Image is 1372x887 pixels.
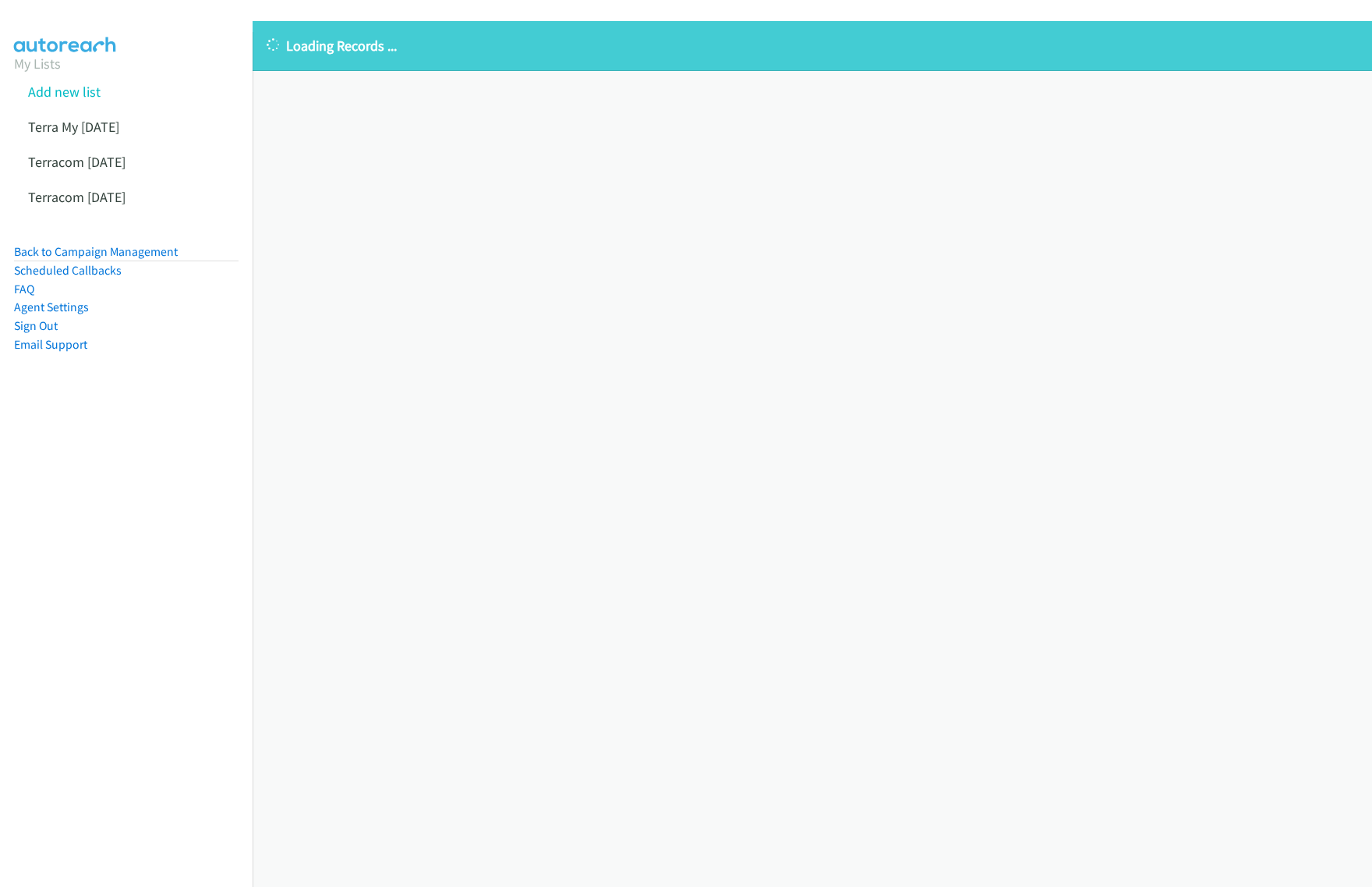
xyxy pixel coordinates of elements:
[14,263,122,278] a: Scheduled Callbacks
[28,118,119,136] a: Terra My [DATE]
[14,282,34,296] a: FAQ
[28,188,126,206] a: Terracom [DATE]
[14,244,178,259] a: Back to Campaign Management
[28,83,101,101] a: Add new list
[14,55,61,73] a: My Lists
[14,318,58,333] a: Sign Out
[14,337,87,352] a: Email Support
[28,153,126,171] a: Terracom [DATE]
[267,35,1358,56] p: Loading Records ...
[14,300,89,314] a: Agent Settings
